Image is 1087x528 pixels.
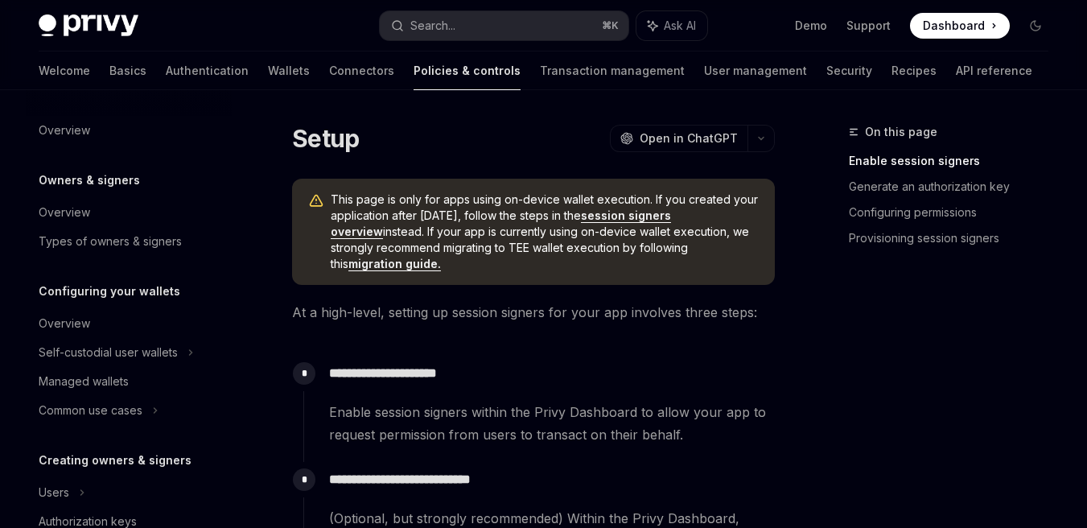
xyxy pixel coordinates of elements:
[26,227,232,256] a: Types of owners & signers
[610,125,747,152] button: Open in ChatGPT
[39,14,138,37] img: dark logo
[329,52,394,90] a: Connectors
[39,483,69,502] div: Users
[308,193,324,209] svg: Warning
[956,52,1032,90] a: API reference
[268,52,310,90] a: Wallets
[39,282,180,301] h5: Configuring your wallets
[39,343,178,362] div: Self-custodial user wallets
[39,401,142,420] div: Common use cases
[640,130,738,146] span: Open in ChatGPT
[891,52,937,90] a: Recipes
[292,124,359,153] h1: Setup
[602,19,619,32] span: ⌘ K
[414,52,521,90] a: Policies & controls
[331,192,759,272] span: This page is only for apps using on-device wallet execution. If you created your application afte...
[39,451,191,470] h5: Creating owners & signers
[166,52,249,90] a: Authentication
[39,232,182,251] div: Types of owners & signers
[380,11,629,40] button: Search...⌘K
[39,372,129,391] div: Managed wallets
[826,52,872,90] a: Security
[26,309,232,338] a: Overview
[329,401,774,446] span: Enable session signers within the Privy Dashboard to allow your app to request permission from us...
[109,52,146,90] a: Basics
[26,116,232,145] a: Overview
[636,11,707,40] button: Ask AI
[664,18,696,34] span: Ask AI
[39,52,90,90] a: Welcome
[849,148,1061,174] a: Enable session signers
[923,18,985,34] span: Dashboard
[410,16,455,35] div: Search...
[39,171,140,190] h5: Owners & signers
[849,174,1061,200] a: Generate an authorization key
[540,52,685,90] a: Transaction management
[26,198,232,227] a: Overview
[849,225,1061,251] a: Provisioning session signers
[39,121,90,140] div: Overview
[846,18,891,34] a: Support
[348,257,441,271] a: migration guide.
[39,203,90,222] div: Overview
[865,122,937,142] span: On this page
[292,301,775,324] span: At a high-level, setting up session signers for your app involves three steps:
[704,52,807,90] a: User management
[39,314,90,333] div: Overview
[26,367,232,396] a: Managed wallets
[849,200,1061,225] a: Configuring permissions
[910,13,1010,39] a: Dashboard
[795,18,827,34] a: Demo
[1023,13,1048,39] button: Toggle dark mode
